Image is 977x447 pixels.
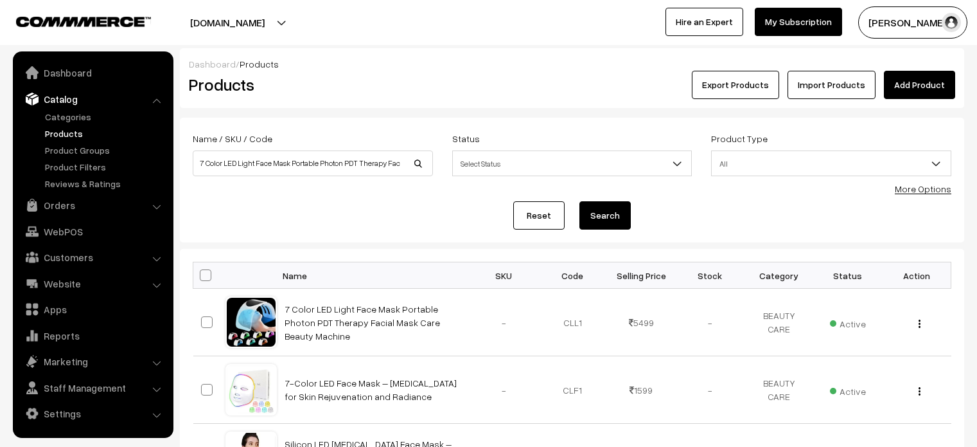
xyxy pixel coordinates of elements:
[744,289,813,356] td: BEAUTY CARE
[470,289,538,356] td: -
[240,59,279,69] span: Products
[16,272,169,295] a: Website
[884,71,955,99] a: Add Product
[16,350,169,373] a: Marketing
[830,314,866,331] span: Active
[16,87,169,111] a: Catalog
[744,262,813,289] th: Category
[895,183,951,194] a: More Options
[607,289,676,356] td: 5499
[189,59,236,69] a: Dashboard
[42,110,169,123] a: Categories
[189,75,432,95] h2: Products
[189,57,955,71] div: /
[676,262,744,289] th: Stock
[16,376,169,399] a: Staff Management
[665,8,743,36] a: Hire an Expert
[193,151,433,176] input: Name / SKU / Code
[711,132,768,145] label: Product Type
[16,194,169,217] a: Orders
[538,356,607,424] td: CLF1
[538,289,607,356] td: CLL1
[16,246,169,269] a: Customers
[942,13,961,32] img: user
[42,127,169,140] a: Products
[711,151,951,176] span: All
[42,143,169,157] a: Product Groups
[607,356,676,424] td: 1599
[676,356,744,424] td: -
[16,298,169,321] a: Apps
[607,262,676,289] th: Selling Price
[42,160,169,174] a: Product Filters
[830,381,866,398] span: Active
[919,320,920,328] img: Menu
[538,262,607,289] th: Code
[470,356,538,424] td: -
[452,151,692,176] span: Select Status
[813,262,882,289] th: Status
[692,71,779,99] button: Export Products
[277,262,470,289] th: Name
[712,152,951,175] span: All
[285,378,457,402] a: 7-Color LED Face Mask – [MEDICAL_DATA] for Skin Rejuvenation and Radiance
[16,220,169,243] a: WebPOS
[16,61,169,84] a: Dashboard
[453,152,692,175] span: Select Status
[16,324,169,347] a: Reports
[145,6,310,39] button: [DOMAIN_NAME]
[16,402,169,425] a: Settings
[919,387,920,396] img: Menu
[285,304,440,342] a: 7 Color LED Light Face Mask Portable Photon PDT Therapy Facial Mask Care Beauty Machine
[16,17,151,26] img: COMMMERCE
[579,201,631,230] button: Search
[744,356,813,424] td: BEAUTY CARE
[16,13,128,28] a: COMMMERCE
[676,289,744,356] td: -
[193,132,272,145] label: Name / SKU / Code
[882,262,951,289] th: Action
[858,6,967,39] button: [PERSON_NAME]
[42,177,169,190] a: Reviews & Ratings
[470,262,538,289] th: SKU
[788,71,876,99] a: Import Products
[513,201,565,230] a: Reset
[755,8,842,36] a: My Subscription
[452,132,480,145] label: Status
